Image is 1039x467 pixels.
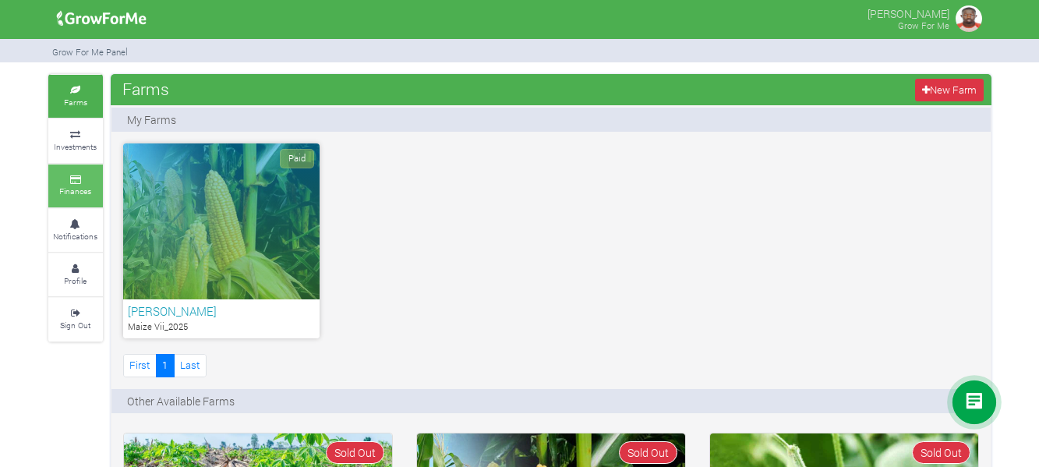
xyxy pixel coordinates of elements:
[898,19,949,31] small: Grow For Me
[54,141,97,152] small: Investments
[912,441,970,464] span: Sold Out
[174,354,207,377] a: Last
[868,3,949,22] p: [PERSON_NAME]
[127,393,235,409] p: Other Available Farms
[326,441,384,464] span: Sold Out
[53,231,97,242] small: Notifications
[59,186,91,196] small: Finances
[51,3,152,34] img: growforme image
[48,165,103,207] a: Finances
[48,75,103,118] a: Farms
[60,320,90,331] small: Sign Out
[953,3,984,34] img: growforme image
[48,253,103,296] a: Profile
[48,209,103,252] a: Notifications
[123,354,157,377] a: First
[118,73,173,104] span: Farms
[280,149,314,168] span: Paid
[123,143,320,338] a: Paid [PERSON_NAME] Maize Vii_2025
[123,354,207,377] nav: Page Navigation
[128,320,315,334] p: Maize Vii_2025
[619,441,677,464] span: Sold Out
[48,298,103,341] a: Sign Out
[52,46,128,58] small: Grow For Me Panel
[48,119,103,162] a: Investments
[915,79,983,101] a: New Farm
[128,304,315,318] h6: [PERSON_NAME]
[127,111,176,128] p: My Farms
[64,275,87,286] small: Profile
[64,97,87,108] small: Farms
[156,354,175,377] a: 1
